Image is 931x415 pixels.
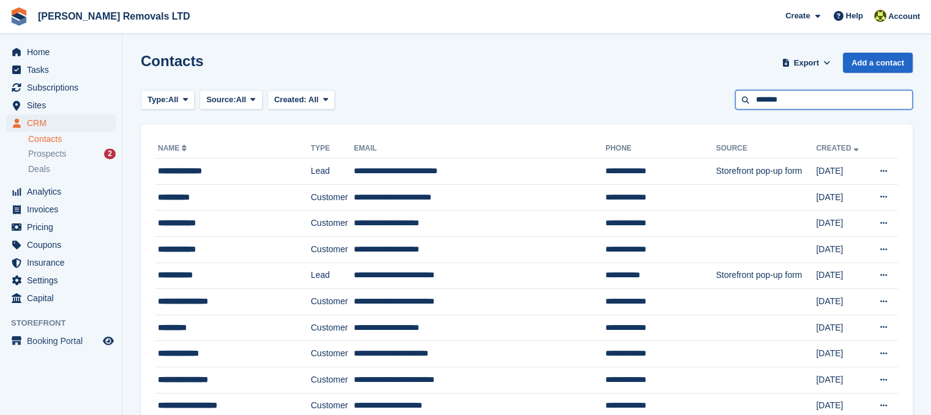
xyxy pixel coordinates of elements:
span: Pricing [27,219,100,236]
span: Export [794,57,819,69]
a: menu [6,332,116,350]
th: Phone [605,139,716,159]
img: Sean Glenn [874,10,886,22]
span: Analytics [27,183,100,200]
a: menu [6,290,116,307]
span: Type: [148,94,168,106]
span: Booking Portal [27,332,100,350]
th: Type [311,139,354,159]
td: [DATE] [816,367,868,393]
td: [DATE] [816,159,868,185]
span: All [168,94,179,106]
a: menu [6,254,116,271]
span: Storefront [11,317,122,329]
span: Source: [206,94,236,106]
span: Tasks [27,61,100,78]
a: Prospects 2 [28,148,116,160]
h1: Contacts [141,53,204,69]
span: All [236,94,247,106]
span: Capital [27,290,100,307]
a: menu [6,61,116,78]
button: Source: All [200,90,263,110]
button: Created: All [267,90,335,110]
span: Help [846,10,863,22]
a: menu [6,236,116,253]
td: Lead [311,263,354,289]
a: menu [6,219,116,236]
span: Subscriptions [27,79,100,96]
a: menu [6,201,116,218]
a: Created [816,144,861,152]
a: menu [6,183,116,200]
span: Deals [28,163,50,175]
td: Lead [311,159,354,185]
td: Customer [311,289,354,315]
td: Storefront pop-up form [716,159,817,185]
td: Customer [311,184,354,211]
a: Deals [28,163,116,176]
td: [DATE] [816,315,868,341]
td: [DATE] [816,236,868,263]
a: [PERSON_NAME] Removals LTD [33,6,195,26]
a: menu [6,114,116,132]
td: Customer [311,315,354,341]
span: Invoices [27,201,100,218]
img: stora-icon-8386f47178a22dfd0bd8f6a31ec36ba5ce8667c1dd55bd0f319d3a0aa187defe.svg [10,7,28,26]
a: Preview store [101,334,116,348]
th: Email [354,139,605,159]
span: Coupons [27,236,100,253]
span: CRM [27,114,100,132]
td: Customer [311,211,354,237]
a: menu [6,272,116,289]
a: Name [158,144,189,152]
td: [DATE] [816,289,868,315]
span: Account [888,10,920,23]
span: Prospects [28,148,66,160]
span: Sites [27,97,100,114]
span: Home [27,43,100,61]
td: Customer [311,367,354,393]
a: Contacts [28,133,116,145]
td: [DATE] [816,341,868,367]
span: Create [785,10,810,22]
a: menu [6,79,116,96]
td: [DATE] [816,263,868,289]
a: Add a contact [843,53,913,73]
a: menu [6,43,116,61]
td: Customer [311,236,354,263]
a: menu [6,97,116,114]
th: Source [716,139,817,159]
td: Customer [311,341,354,367]
div: 2 [104,149,116,159]
td: Storefront pop-up form [716,263,817,289]
span: Created: [274,95,307,104]
button: Export [779,53,833,73]
span: Insurance [27,254,100,271]
td: [DATE] [816,184,868,211]
span: Settings [27,272,100,289]
span: All [308,95,319,104]
td: [DATE] [816,211,868,237]
button: Type: All [141,90,195,110]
